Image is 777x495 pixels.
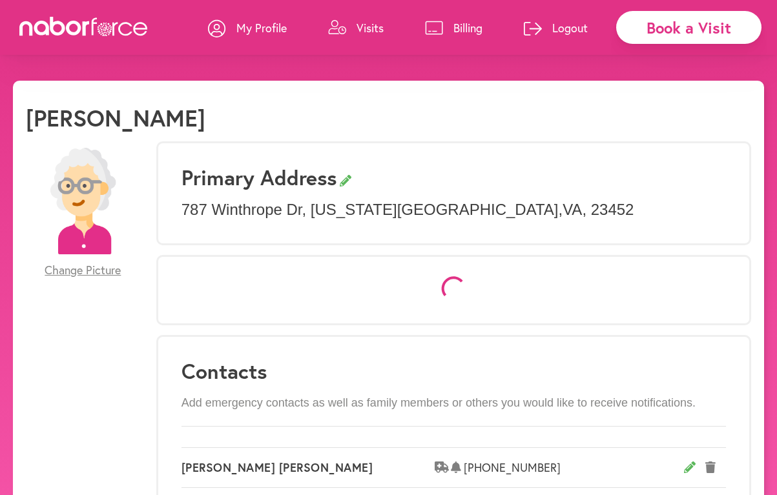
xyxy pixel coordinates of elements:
[357,20,384,35] p: Visits
[236,20,287,35] p: My Profile
[552,20,588,35] p: Logout
[524,8,588,47] a: Logout
[464,461,684,475] span: [PHONE_NUMBER]
[181,396,726,410] p: Add emergency contacts as well as family members or others you would like to receive notifications.
[30,148,136,254] img: efc20bcf08b0dac87679abea64c1faab.png
[26,104,205,132] h1: [PERSON_NAME]
[425,8,482,47] a: Billing
[616,11,761,44] div: Book a Visit
[181,461,435,475] span: [PERSON_NAME] [PERSON_NAME]
[208,8,287,47] a: My Profile
[45,263,121,278] span: Change Picture
[181,165,726,190] h3: Primary Address
[328,8,384,47] a: Visits
[181,201,726,219] p: 787 Winthrope Dr , [US_STATE][GEOGRAPHIC_DATA] , VA , 23452
[181,359,726,383] h3: Contacts
[453,20,482,35] p: Billing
